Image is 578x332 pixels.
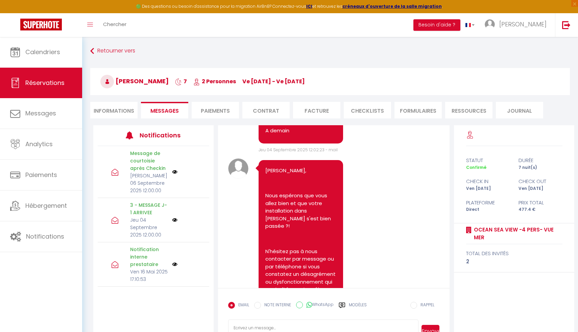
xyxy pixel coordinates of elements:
[466,258,562,266] div: 2
[514,177,567,185] div: check out
[472,226,562,242] a: Ocean Sea View -4 pers- Vue mer
[90,45,570,57] a: Retourner vers
[344,102,391,118] li: CHECKLISTS
[514,185,567,192] div: Ven [DATE]
[496,102,543,118] li: Journal
[100,77,169,85] span: [PERSON_NAME]
[25,79,65,87] span: Réservations
[26,232,64,241] span: Notifications
[562,21,571,29] img: logout
[25,109,56,117] span: Messages
[303,302,334,309] label: WhatsApp
[342,3,442,9] a: créneaux d'ouverture de la salle migration
[192,102,239,118] li: Paiements
[172,262,177,267] img: NO IMAGE
[514,206,567,213] div: 477.4 €
[349,302,367,314] label: Modèles
[172,169,177,175] img: NO IMAGE
[175,78,187,85] span: 7
[293,102,340,118] li: Facture
[172,217,177,223] img: NO IMAGE
[462,206,514,213] div: Direct
[265,127,336,135] p: A demain
[130,246,168,268] p: Notification interne prestataire
[265,192,336,230] p: Nous espérons que vous allez bien et que votre installation dans [PERSON_NAME] s'est bien passée ?!
[193,78,236,85] span: 2 Personnes
[413,19,460,31] button: Besoin d'aide ?
[130,201,168,216] p: 3 - MESSAGE J-1 ARRIVEE
[259,147,338,153] span: Jeu 04 Septembre 2025 12:02:23 - mail
[5,3,26,23] button: Ouvrir le widget de chat LiveChat
[514,164,567,171] div: 7 nuit(s)
[242,78,305,85] span: ve [DATE] - ve [DATE]
[265,167,336,175] p: [PERSON_NAME],
[514,156,567,164] div: durée
[485,19,495,29] img: ...
[466,164,486,170] span: Confirmé
[130,172,168,194] p: [PERSON_NAME] 06 Septembre 2025 12:00:00
[235,302,249,309] label: EMAIL
[140,128,186,143] h3: Notifications
[466,249,562,258] div: total des invités
[462,199,514,207] div: Plateforme
[242,102,290,118] li: Contrat
[130,216,168,239] p: Jeu 04 Septembre 2025 12:00:00
[25,171,57,179] span: Paiements
[462,185,514,192] div: Ven [DATE]
[480,13,555,37] a: ... [PERSON_NAME]
[25,140,53,148] span: Analytics
[150,107,179,115] span: Messages
[25,201,67,210] span: Hébergement
[417,302,434,309] label: RAPPEL
[265,248,336,293] p: N'hésitez pas à nous contacter par message ou par téléphone si vous constatez un désagrément ou d...
[25,48,60,56] span: Calendriers
[103,21,126,28] span: Chercher
[394,102,442,118] li: FORMULAIRES
[261,302,291,309] label: NOTE INTERNE
[20,19,62,30] img: Super Booking
[306,3,312,9] a: ICI
[228,158,248,179] img: avatar.png
[130,150,168,172] p: Message de courtoisie après Checkin
[90,102,138,118] li: Informations
[445,102,492,118] li: Ressources
[130,268,168,283] p: Ven 16 Mai 2025 17:10:53
[462,156,514,164] div: statut
[98,13,131,37] a: Chercher
[514,199,567,207] div: Prix total
[499,20,547,28] span: [PERSON_NAME]
[462,177,514,185] div: check in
